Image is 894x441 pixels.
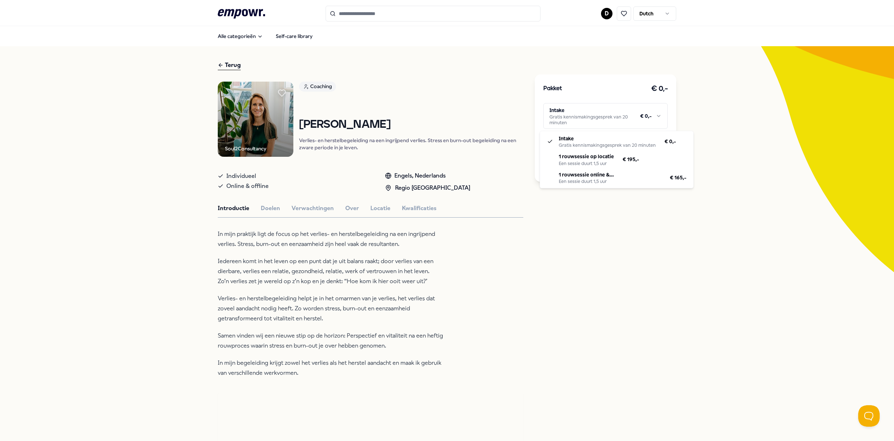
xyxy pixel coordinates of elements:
[559,171,661,179] p: 1 rouwsessie online & [GEOGRAPHIC_DATA]
[559,179,661,185] div: Een sessie duurt 1,5 uur
[559,143,656,149] div: Gratis kennismakingsgesprek van 20 minuten
[559,135,656,142] p: Intake
[623,156,639,164] span: € 195,-
[559,153,614,161] p: 1 rouwsessie op locatie
[559,161,614,166] div: Een sessie duurt 1,5 uur
[670,174,686,181] span: € 165,-
[664,137,676,145] span: € 0,-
